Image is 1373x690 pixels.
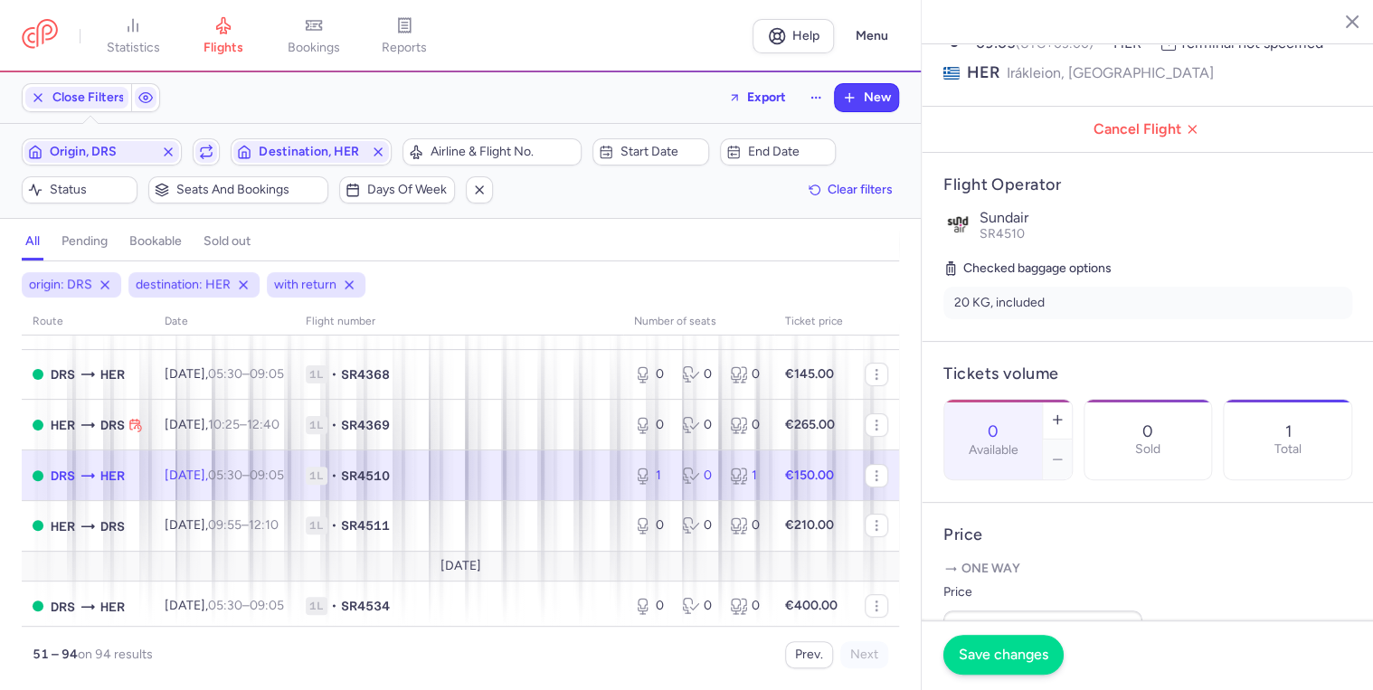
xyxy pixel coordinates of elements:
span: End date [748,145,829,159]
button: Airline & Flight No. [402,138,582,165]
span: SR4510 [341,467,390,485]
p: One way [943,560,1352,578]
span: [DATE], [165,517,279,533]
span: • [331,597,337,615]
span: Export [747,90,786,104]
span: 1L [306,365,327,383]
a: flights [178,16,269,56]
p: Sold [1135,442,1160,457]
span: Save changes [959,647,1048,663]
span: bookings [288,40,340,56]
div: 1 [634,467,668,485]
span: – [208,366,284,382]
div: 0 [682,467,715,485]
a: Help [753,19,834,53]
span: – [208,598,284,613]
th: route [22,308,154,336]
h4: sold out [204,233,251,250]
time: 05:30 [208,468,242,483]
span: Irákleion, [GEOGRAPHIC_DATA] [1007,61,1214,84]
span: HER [967,61,999,84]
span: – [208,517,279,533]
button: Seats and bookings [148,176,327,203]
span: 1L [306,516,327,534]
span: Destination, HER [259,145,363,159]
span: Nikos Kazantzakis Airport, Irákleion, Greece [51,516,75,536]
strong: €150.00 [785,468,834,483]
th: Ticket price [774,308,854,336]
span: [DATE] [440,559,481,573]
span: • [331,365,337,383]
div: 0 [634,365,668,383]
div: 0 [730,597,763,615]
span: SR4534 [341,597,390,615]
time: 09:55 [208,517,241,533]
span: OPEN [33,420,43,430]
h4: Price [943,525,1352,545]
button: Menu [845,19,899,53]
span: Dresden Airport, Dresden, Germany [51,364,75,384]
span: 1L [306,416,327,434]
h4: Flight Operator [943,175,1352,195]
li: 20 KG, included [943,287,1352,319]
span: • [331,416,337,434]
time: 09:05 [250,598,284,613]
span: [DATE], [165,468,284,483]
span: Dresden Airport, Dresden, Germany [100,415,125,435]
div: 0 [634,416,668,434]
span: Start date [620,145,702,159]
span: DRS [51,466,75,486]
h5: Checked baggage options [943,258,1352,279]
h4: pending [62,233,108,250]
strong: 51 – 94 [33,647,78,662]
th: date [154,308,295,336]
p: 1 [1284,422,1291,440]
div: 0 [634,597,668,615]
span: OPEN [33,369,43,380]
span: reports [382,40,427,56]
a: bookings [269,16,359,56]
th: Flight number [295,308,623,336]
div: 0 [682,365,715,383]
button: Origin, DRS [22,138,182,165]
span: Days of week [367,183,449,197]
button: Save changes [943,635,1064,675]
a: reports [359,16,450,56]
div: 0 [682,597,715,615]
span: Nikos Kazantzakis Airport, Irákleion, Greece [100,597,125,617]
time: 10:25 [208,417,240,432]
button: Start date [592,138,708,165]
button: End date [720,138,836,165]
h4: all [25,233,40,250]
span: Close Filters [52,90,125,105]
span: Nikos Kazantzakis Airport, Irákleion, Greece [100,466,125,486]
div: 0 [682,516,715,534]
button: Clear filters [802,176,899,203]
time: 12:10 [249,517,279,533]
strong: €400.00 [785,598,838,613]
div: 0 [634,516,668,534]
span: Dresden Airport, Dresden, Germany [51,597,75,617]
span: OPEN [33,600,43,611]
strong: €210.00 [785,517,834,533]
span: 1L [306,597,327,615]
strong: €145.00 [785,366,834,382]
span: flights [204,40,243,56]
label: Price [943,581,1142,603]
span: Seats and bookings [176,183,321,197]
div: 0 [730,416,763,434]
button: Close Filters [23,84,131,111]
span: statistics [107,40,160,56]
div: 1 [730,467,763,485]
a: CitizenPlane red outlined logo [22,19,58,52]
span: with return [274,276,336,294]
span: Clear filters [828,183,893,196]
div: 0 [730,365,763,383]
time: 09:05 [250,366,284,382]
a: statistics [88,16,178,56]
time: 09:05 [250,468,284,483]
span: Nikos Kazantzakis Airport, Irákleion, Greece [51,415,75,435]
p: Sundair [980,210,1352,226]
th: number of seats [623,308,774,336]
h4: Tickets volume [943,364,1352,384]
